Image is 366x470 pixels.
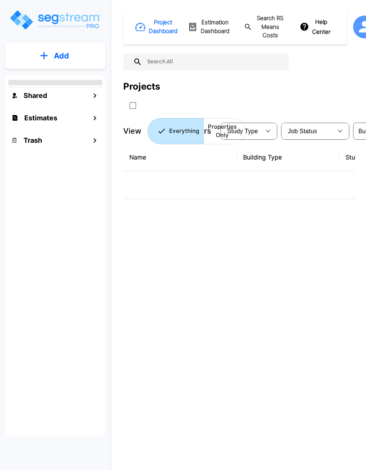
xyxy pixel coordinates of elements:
[24,113,57,123] h1: Estimates
[24,135,42,145] h1: Trash
[222,120,261,142] div: Select
[208,123,237,140] p: Properties Only
[123,80,160,93] div: Projects
[187,15,232,38] button: Estimation Dashboard
[5,45,105,67] button: Add
[54,50,69,62] p: Add
[148,118,246,144] div: Platform
[201,18,229,35] h1: Estimation Dashboard
[123,125,141,137] p: View
[149,18,178,35] h1: Project Dashboard
[137,15,178,38] button: Project Dashboard
[148,118,204,144] button: Everything
[142,53,285,71] input: Search All
[241,11,289,43] button: Search RS Means Costs
[9,9,102,31] img: Logo
[237,144,339,171] th: Building Type
[24,90,47,101] h1: Shared
[123,144,237,171] th: Name
[203,118,246,144] button: Properties Only
[283,120,333,142] div: Select
[298,15,333,39] button: Help Center
[288,128,317,134] span: Job Status
[169,127,199,136] p: Everything
[255,14,285,40] h1: Search RS Means Costs
[227,128,258,134] span: Study Type
[125,98,140,113] button: SelectAll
